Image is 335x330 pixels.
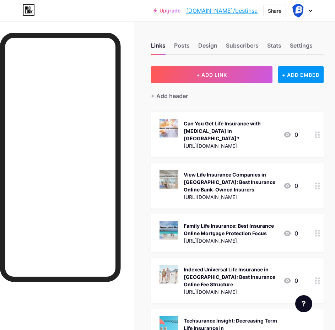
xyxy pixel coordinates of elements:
[268,7,281,15] div: Share
[174,41,190,54] div: Posts
[283,229,298,238] div: 0
[184,266,277,288] div: Indexed Universal Life Insurance in [GEOGRAPHIC_DATA]: Best Insurance Online Fee Structure
[291,4,305,17] img: Best Insurance Online
[184,171,277,193] div: View Life Insurance Companies in [GEOGRAPHIC_DATA]: Best Insurance Online Bank-Owned Insurers
[196,72,227,78] span: + ADD LINK
[151,66,272,83] button: + ADD LINK
[290,41,313,54] div: Settings
[283,276,298,285] div: 0
[151,41,166,54] div: Links
[226,41,259,54] div: Subscribers
[151,92,188,100] div: + Add header
[184,222,277,237] div: Family Life Insurance: Best Insurance Online Mortgage Protection Focus
[283,130,298,139] div: 0
[160,265,178,283] img: Indexed Universal Life Insurance in Canada: Best Insurance Online Fee Structure
[198,41,217,54] div: Design
[186,6,258,15] a: [DOMAIN_NAME]/bestinsu
[160,119,178,137] img: Can You Get Life Insurance with Hepatitis in Canada?
[184,193,277,201] div: [URL][DOMAIN_NAME]
[267,41,281,54] div: Stats
[184,142,277,150] div: [URL][DOMAIN_NAME]
[160,221,178,240] img: Family Life Insurance: Best Insurance Online Mortgage Protection Focus
[184,288,277,296] div: [URL][DOMAIN_NAME]
[153,8,180,13] a: Upgrade
[184,237,277,244] div: [URL][DOMAIN_NAME]
[278,66,324,83] div: + ADD EMBED
[160,170,178,189] img: View Life Insurance Companies in Canada: Best Insurance Online Bank-Owned Insurers
[184,120,277,142] div: Can You Get Life Insurance with [MEDICAL_DATA] in [GEOGRAPHIC_DATA]?
[283,182,298,190] div: 0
